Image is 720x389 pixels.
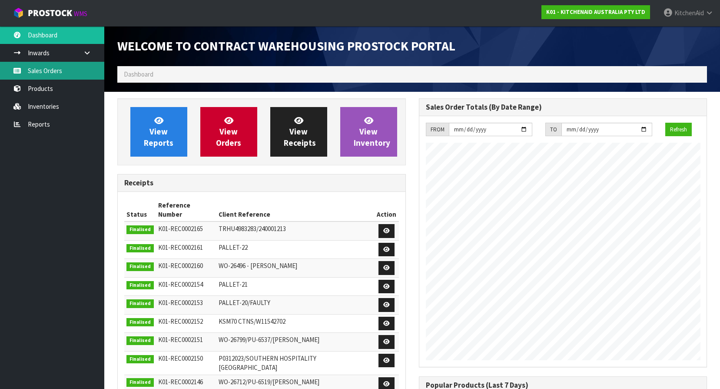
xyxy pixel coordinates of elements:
[158,317,203,325] span: K01-REC0002152
[126,225,154,234] span: Finalised
[126,281,154,290] span: Finalised
[426,103,700,111] h3: Sales Order Totals (By Date Range)
[545,123,561,137] div: TO
[158,262,203,270] span: K01-REC0002160
[340,107,397,157] a: ViewInventory
[284,115,316,148] span: View Receipts
[144,115,173,148] span: View Reports
[219,335,319,344] span: WO-26799/PU-6537/[PERSON_NAME]
[13,7,24,18] img: cube-alt.png
[219,317,285,325] span: KSM70 CTNS/W11542702
[219,378,319,386] span: WO-26712/PU-6519/[PERSON_NAME]
[216,115,241,148] span: View Orders
[28,7,72,19] span: ProStock
[270,107,327,157] a: ViewReceipts
[354,115,390,148] span: View Inventory
[126,378,154,387] span: Finalised
[674,9,704,17] span: KitchenAid
[124,198,156,222] th: Status
[158,243,203,252] span: K01-REC0002161
[156,198,217,222] th: Reference Number
[219,298,270,307] span: PALLET-20/FAULTY
[126,318,154,327] span: Finalised
[219,280,248,288] span: PALLET-21
[126,299,154,308] span: Finalised
[117,38,455,54] span: Welcome to Contract Warehousing ProStock Portal
[426,123,449,137] div: FROM
[126,336,154,345] span: Finalised
[546,8,645,16] strong: K01 - KITCHENAID AUSTRALIA PTY LTD
[126,262,154,271] span: Finalised
[216,198,375,222] th: Client Reference
[158,298,203,307] span: K01-REC0002153
[130,107,187,157] a: ViewReports
[219,354,316,372] span: P0312023/SOUTHERN HOSPITALITY [GEOGRAPHIC_DATA]
[219,262,297,270] span: WO-26496 - [PERSON_NAME]
[200,107,257,157] a: ViewOrders
[124,179,399,187] h3: Receipts
[158,225,203,233] span: K01-REC0002165
[158,280,203,288] span: K01-REC0002154
[158,378,203,386] span: K01-REC0002146
[158,335,203,344] span: K01-REC0002151
[74,10,87,18] small: WMS
[126,244,154,253] span: Finalised
[126,355,154,364] span: Finalised
[219,225,286,233] span: TRHU4983283/240001213
[375,198,398,222] th: Action
[124,70,153,78] span: Dashboard
[158,354,203,362] span: K01-REC0002150
[219,243,248,252] span: PALLET-22
[665,123,692,137] button: Refresh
